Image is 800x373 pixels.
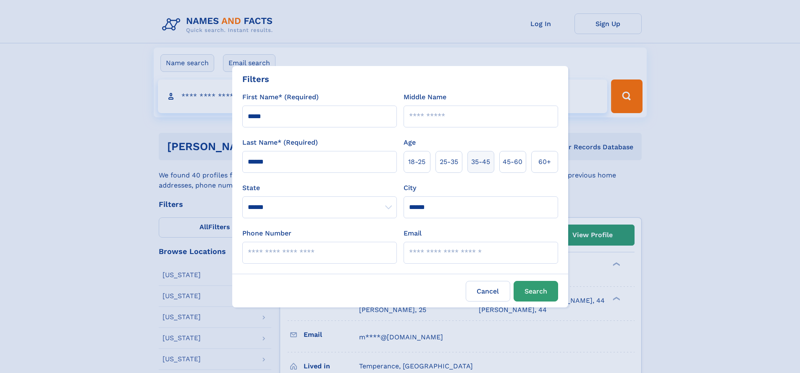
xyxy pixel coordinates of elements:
span: 60+ [538,157,551,167]
label: State [242,183,397,193]
label: Email [404,228,422,238]
label: Phone Number [242,228,291,238]
span: 25‑35 [440,157,458,167]
div: Filters [242,73,269,85]
label: Age [404,138,416,148]
span: 35‑45 [471,157,490,167]
button: Search [514,281,558,302]
label: Last Name* (Required) [242,138,318,148]
span: 45‑60 [503,157,522,167]
label: First Name* (Required) [242,92,319,102]
label: City [404,183,416,193]
span: 18‑25 [408,157,425,167]
label: Middle Name [404,92,446,102]
label: Cancel [466,281,510,302]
